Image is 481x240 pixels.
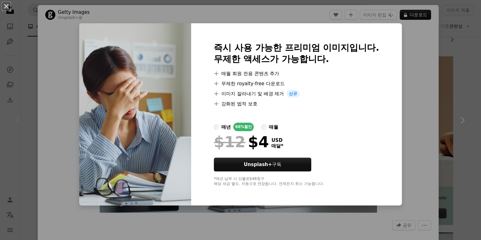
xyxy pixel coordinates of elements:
[214,70,379,77] li: 매월 회원 전용 콘텐츠 추가
[214,158,311,171] button: Unsplash+구독
[261,125,266,130] input: 매월
[269,123,278,131] div: 매월
[233,123,254,131] div: 66% 할인
[214,80,379,87] li: 무제한 royalty-free 다운로드
[214,125,219,130] input: 매년66%할인
[214,42,379,65] h2: 즉시 사용 가능한 프리미엄 이미지입니다. 무제한 액세스가 가능합니다.
[214,176,379,187] div: *매년 납부 시 선불로 $48 청구 해당 세금 별도. 자동으로 연장됩니다. 언제든지 취소 가능합니다.
[271,137,283,143] span: USD
[214,134,245,150] span: $12
[214,134,269,150] div: $4
[214,100,379,108] li: 강화된 법적 보호
[286,90,300,98] span: 신규
[79,23,191,205] img: premium_photo-1665203618989-e04554a539b1
[214,90,379,98] li: 이미지 잘라내기 및 배경 제거
[244,162,272,167] strong: Unsplash+
[221,123,231,131] div: 매년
